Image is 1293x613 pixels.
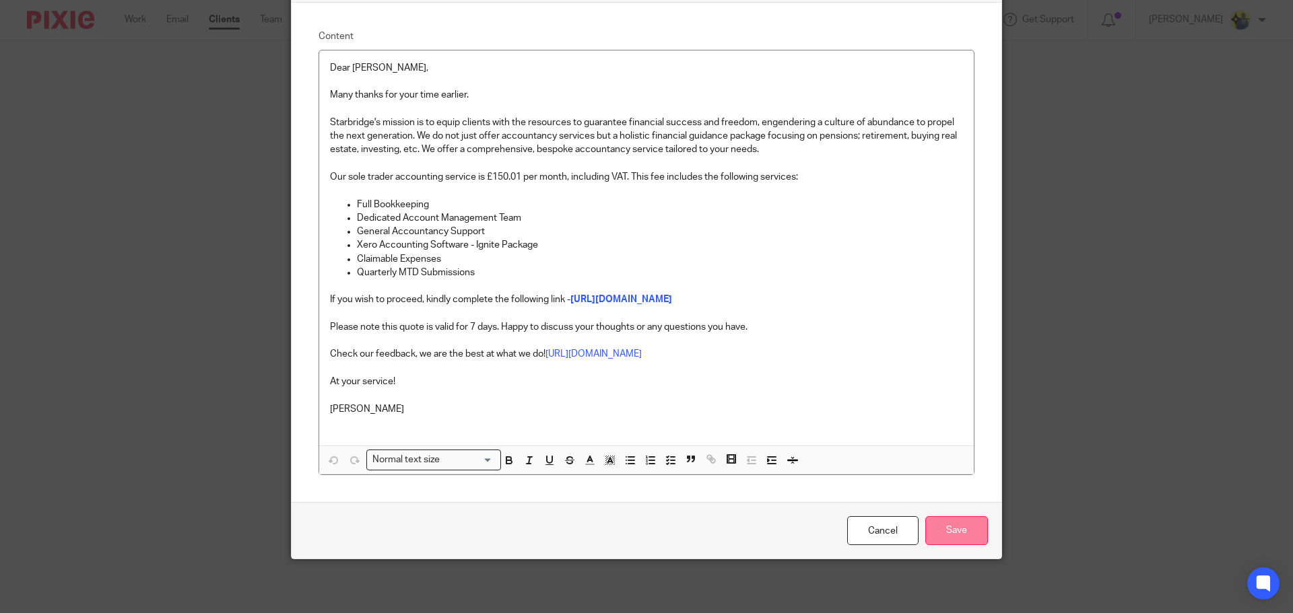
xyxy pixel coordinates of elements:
p: Full Bookkeeping [357,198,963,211]
p: At your service! [330,375,963,388]
p: Many thanks for your time earlier. [330,88,963,102]
p: General Accountancy Support [357,225,963,238]
p: [PERSON_NAME] [330,402,963,416]
p: Starbridge's mission is to equip clients with the resources to guarantee financial success and fr... [330,116,963,157]
a: Cancel [847,516,919,545]
p: Our sole trader accounting service is £150.01 per month, including VAT. This fee includes the fol... [330,170,963,184]
a: [URL][DOMAIN_NAME] [545,349,642,359]
p: Dear [PERSON_NAME], [330,61,963,75]
p: Dedicated Account Management Team [357,211,963,225]
p: Please note this quote is valid for 7 days. Happy to discuss your thoughts or any questions you h... [330,320,963,334]
p: Xero Accounting Software - Ignite Package [357,238,963,252]
p: If you wish to proceed, kindly complete the following link - [330,293,963,306]
p: Quarterly MTD Submissions [357,266,963,279]
a: [URL][DOMAIN_NAME] [570,295,672,304]
input: Search for option [444,453,493,467]
p: Check our feedback, we are the best at what we do! [330,347,963,361]
div: Search for option [366,449,501,470]
span: Normal text size [370,453,443,467]
input: Save [925,516,988,545]
p: Claimable Expenses [357,252,963,266]
label: Content [319,30,974,43]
